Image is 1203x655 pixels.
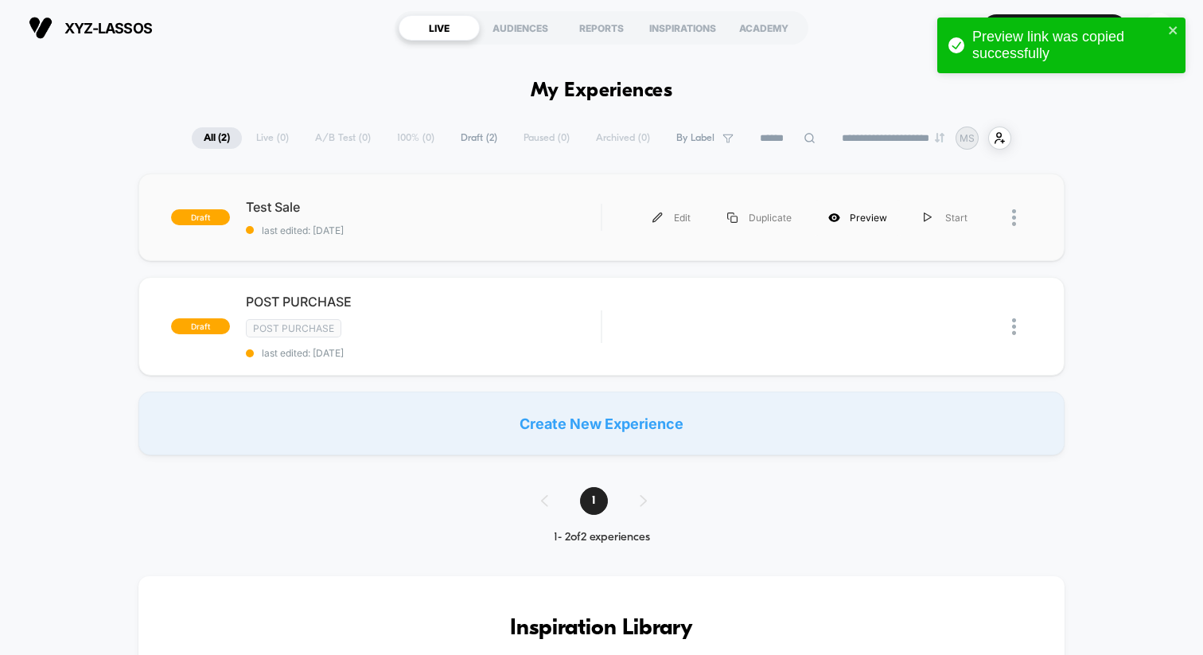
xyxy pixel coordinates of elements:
span: draft [171,318,230,334]
span: 1 [580,487,608,515]
button: close [1168,24,1179,39]
img: close [1012,209,1016,226]
p: MS [960,132,975,144]
div: Create New Experience [138,392,1065,455]
span: xyz-lassos [64,20,152,37]
img: menu [924,212,932,223]
button: MS [1139,12,1179,45]
div: Preview link was copied successfully [972,29,1163,62]
img: menu [727,212,738,223]
div: INSPIRATIONS [642,15,723,41]
span: Post Purchase [246,319,341,337]
span: All ( 2 ) [192,127,242,149]
h1: My Experiences [531,80,673,103]
div: Start [905,200,986,236]
button: xyz-lassos [24,15,157,41]
div: AUDIENCES [480,15,561,41]
span: Draft ( 2 ) [449,127,509,149]
input: Seek [12,290,605,306]
span: last edited: [DATE] [246,224,601,236]
div: 1 - 2 of 2 experiences [525,531,679,544]
div: Duration [426,316,468,333]
div: REPORTS [561,15,642,41]
img: Visually logo [29,16,53,40]
div: Duplicate [709,200,810,236]
div: Edit [634,200,709,236]
input: Volume [499,318,547,333]
img: close [1012,318,1016,335]
div: MS [1143,13,1174,44]
button: Play, NEW DEMO 2025-VEED.mp4 [288,154,326,192]
h3: Inspiration Library [186,616,1017,641]
img: menu [652,212,663,223]
button: Play, NEW DEMO 2025-VEED.mp4 [8,312,33,337]
span: draft [171,209,230,225]
span: Test Sale [246,199,601,215]
span: POST PURCHASE [246,294,601,310]
img: end [935,133,944,142]
div: Current time [387,316,423,333]
div: LIVE [399,15,480,41]
span: By Label [676,132,714,144]
div: Preview [810,200,905,236]
span: last edited: [DATE] [246,347,601,359]
div: ACADEMY [723,15,804,41]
